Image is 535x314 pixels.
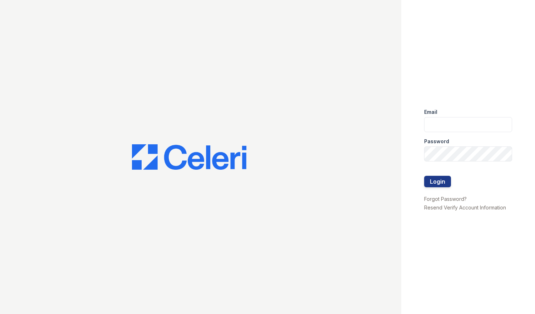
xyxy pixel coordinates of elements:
button: Login [424,176,451,187]
a: Forgot Password? [424,196,467,202]
a: Resend Verify Account Information [424,204,506,211]
label: Email [424,108,437,116]
img: CE_Logo_Blue-a8612792a0a2168367f1c8372b55b34899dd931a85d93a1a3d3e32e68fde9ad4.png [132,144,246,170]
label: Password [424,138,449,145]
